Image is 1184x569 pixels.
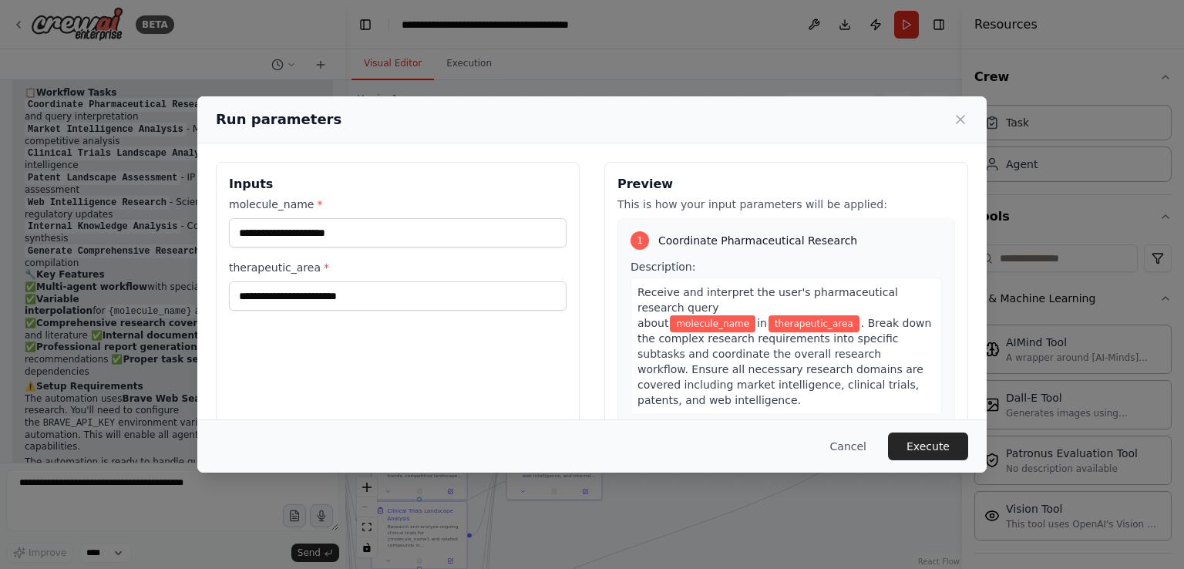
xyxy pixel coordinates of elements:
[658,233,857,248] span: Coordinate Pharmaceutical Research
[757,317,767,329] span: in
[637,286,898,329] span: Receive and interpret the user's pharmaceutical research query about
[818,433,879,460] button: Cancel
[888,433,968,460] button: Execute
[769,315,859,332] span: Variable: therapeutic_area
[229,197,567,212] label: molecule_name
[216,109,341,130] h2: Run parameters
[631,261,695,273] span: Description:
[617,175,955,194] h3: Preview
[670,315,755,332] span: Variable: molecule_name
[631,231,649,250] div: 1
[617,197,955,212] p: This is how your input parameters will be applied:
[229,260,567,275] label: therapeutic_area
[229,175,567,194] h3: Inputs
